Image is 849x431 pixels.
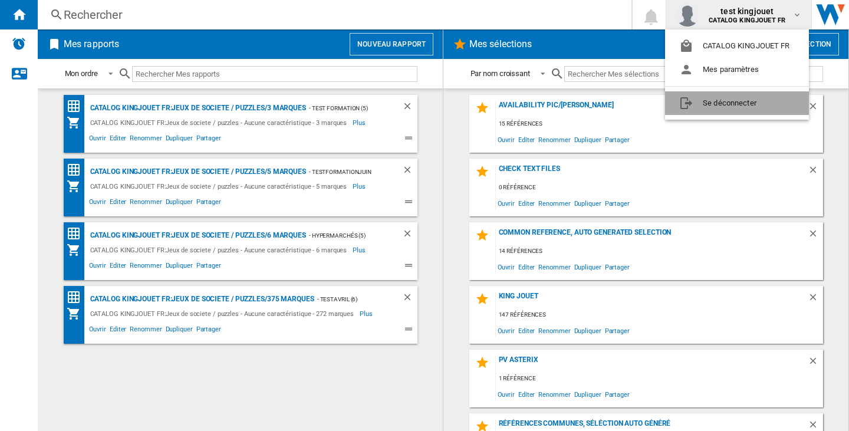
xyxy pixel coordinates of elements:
button: Se déconnecter [665,91,809,115]
button: CATALOG KINGJOUET FR [665,34,809,58]
button: Mes paramètres [665,58,809,81]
